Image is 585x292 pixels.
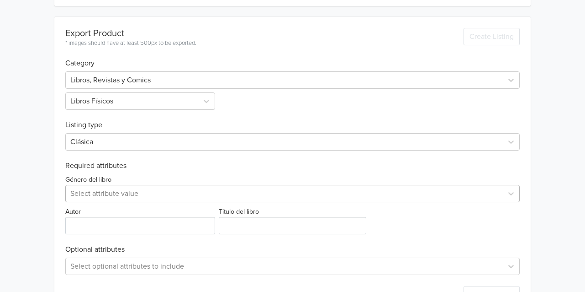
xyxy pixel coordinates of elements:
button: Create Listing [464,28,520,45]
div: * images should have at least 500px to be exported. [65,39,196,48]
h6: Required attributes [65,162,520,170]
label: Autor [65,207,81,217]
h6: Listing type [65,110,520,130]
label: Título del libro [219,207,259,217]
div: Export Product [65,28,196,39]
h6: Category [65,48,520,68]
label: Género del libro [65,175,111,185]
h6: Optional attributes [65,245,520,254]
